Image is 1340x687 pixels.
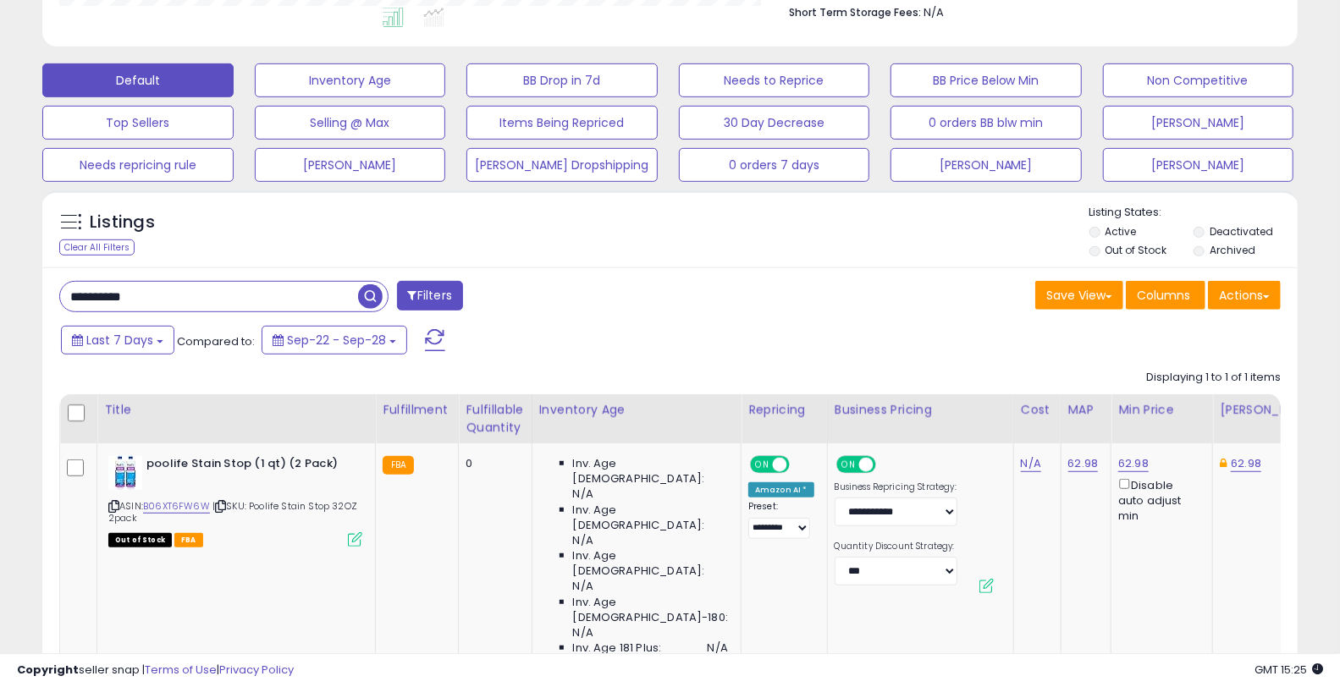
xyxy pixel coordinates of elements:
div: Repricing [748,401,820,419]
div: Fulfillable Quantity [466,401,524,437]
button: 30 Day Decrease [679,106,870,140]
div: Fulfillment [383,401,451,419]
span: N/A [924,4,944,20]
div: Business Pricing [835,401,1006,419]
span: Inv. Age [DEMOGRAPHIC_DATA]: [573,548,728,579]
label: Archived [1210,243,1255,257]
div: Clear All Filters [59,239,135,256]
span: N/A [708,640,728,656]
button: BB Price Below Min [891,63,1082,97]
span: N/A [573,625,593,640]
div: Amazon AI * [748,482,814,497]
label: Business Repricing Strategy: [835,481,957,493]
button: Sep-22 - Sep-28 [262,326,407,354]
img: 51co4+u3lcL._SL40_.jpg [108,456,142,490]
span: Compared to: [177,333,255,349]
span: ON [752,458,773,472]
span: 2025-10-6 15:25 GMT [1255,662,1323,678]
div: Inventory Age [539,401,734,419]
span: Last 7 Days [86,332,153,349]
button: Last 7 Days [61,326,174,354]
button: Needs to Reprice [679,63,870,97]
button: Actions [1208,281,1281,310]
span: All listings that are currently out of stock and unavailable for purchase on Amazon [108,533,172,547]
label: Deactivated [1210,224,1273,239]
h5: Listings [90,211,155,234]
button: Needs repricing rule [42,148,234,182]
a: 62.98 [1231,455,1261,472]
span: Inv. Age [DEMOGRAPHIC_DATA]: [573,456,728,486]
div: 0 [466,456,518,471]
button: BB Drop in 7d [466,63,658,97]
label: Out of Stock [1106,243,1167,257]
button: [PERSON_NAME] Dropshipping [466,148,658,182]
div: Min Price [1118,401,1205,419]
button: Top Sellers [42,106,234,140]
span: OFF [873,458,900,472]
span: FBA [174,533,203,547]
a: Privacy Policy [219,662,294,678]
a: B06XT6FW6W [143,499,210,514]
div: MAP [1068,401,1105,419]
button: Inventory Age [255,63,446,97]
span: Inv. Age [DEMOGRAPHIC_DATA]: [573,503,728,533]
button: Filters [397,281,463,311]
span: N/A [573,486,593,502]
div: seller snap | | [17,662,294,679]
span: ON [838,458,859,472]
small: FBA [383,456,414,475]
button: Save View [1035,281,1123,310]
button: 0 orders 7 days [679,148,870,182]
label: Active [1106,224,1137,239]
strong: Copyright [17,662,79,678]
span: Inv. Age 181 Plus: [573,640,662,656]
b: Short Term Storage Fees: [789,5,921,19]
a: N/A [1021,455,1041,472]
button: 0 orders BB blw min [891,106,1082,140]
button: Default [42,63,234,97]
div: Preset: [748,501,814,539]
b: poolife Stain Stop (1 qt) (2 Pack) [146,456,352,476]
button: Non Competitive [1103,63,1294,97]
a: 62.98 [1118,455,1149,472]
p: Listing States: [1089,205,1298,221]
button: Selling @ Max [255,106,446,140]
span: | SKU: Poolife Stain Stop 32OZ 2pack [108,499,357,525]
span: OFF [787,458,814,472]
div: Displaying 1 to 1 of 1 items [1146,370,1281,386]
span: N/A [573,533,593,548]
span: N/A [573,579,593,594]
div: Disable auto adjust min [1118,475,1199,524]
div: [PERSON_NAME] [1220,401,1321,419]
span: Inv. Age [DEMOGRAPHIC_DATA]-180: [573,595,728,625]
button: [PERSON_NAME] [1103,106,1294,140]
button: [PERSON_NAME] [255,148,446,182]
label: Quantity Discount Strategy: [835,541,957,552]
button: [PERSON_NAME] [1103,148,1294,182]
span: Sep-22 - Sep-28 [287,332,386,349]
a: 62.98 [1068,455,1099,472]
button: Items Being Repriced [466,106,658,140]
div: Cost [1021,401,1054,419]
span: Columns [1137,287,1190,304]
div: Title [104,401,368,419]
div: ASIN: [108,456,362,545]
a: Terms of Use [145,662,217,678]
button: [PERSON_NAME] [891,148,1082,182]
button: Columns [1126,281,1205,310]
